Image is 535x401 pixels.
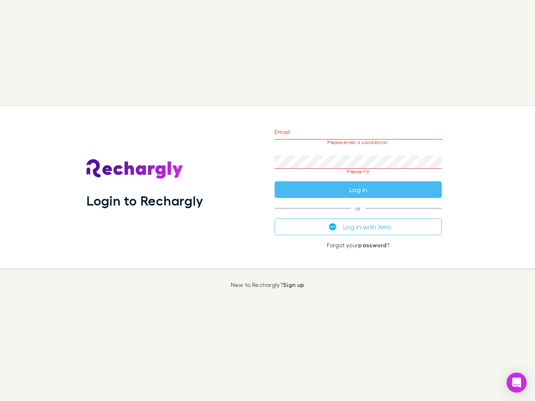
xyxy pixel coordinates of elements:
p: New to Rechargly? [231,282,305,288]
button: Log in [275,181,442,198]
p: Forgot your ? [275,242,442,249]
div: Open Intercom Messenger [507,373,527,393]
p: Please enter a valid email. [275,140,442,145]
a: password [358,241,387,249]
img: Rechargly's Logo [87,159,183,179]
p: Please fill [275,169,442,175]
img: Xero's logo [329,223,336,231]
h1: Login to Rechargly [87,193,203,208]
button: Log in with Xero [275,218,442,235]
a: Sign up [283,281,304,288]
